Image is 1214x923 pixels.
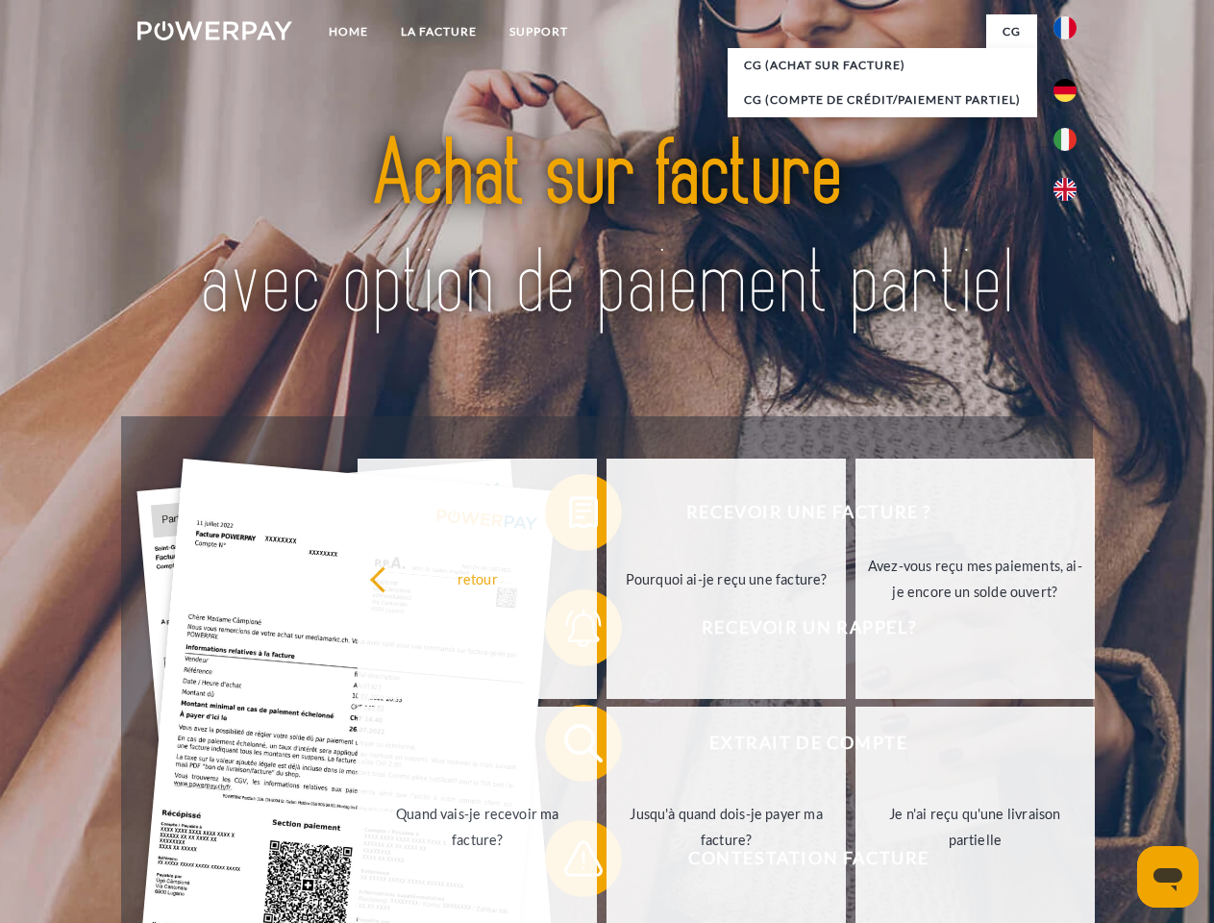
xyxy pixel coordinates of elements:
img: it [1053,128,1077,151]
img: en [1053,178,1077,201]
a: Avez-vous reçu mes paiements, ai-je encore un solde ouvert? [855,459,1095,699]
div: Je n'ai reçu qu'une livraison partielle [867,801,1083,853]
a: CG (achat sur facture) [728,48,1037,83]
img: fr [1053,16,1077,39]
div: retour [369,565,585,591]
iframe: Bouton de lancement de la fenêtre de messagerie [1137,846,1199,908]
a: CG (Compte de crédit/paiement partiel) [728,83,1037,117]
a: LA FACTURE [384,14,493,49]
img: logo-powerpay-white.svg [137,21,292,40]
div: Jusqu'à quand dois-je payer ma facture? [618,801,834,853]
img: title-powerpay_fr.svg [184,92,1030,368]
a: Home [312,14,384,49]
div: Quand vais-je recevoir ma facture? [369,801,585,853]
a: CG [986,14,1037,49]
div: Pourquoi ai-je reçu une facture? [618,565,834,591]
div: Avez-vous reçu mes paiements, ai-je encore un solde ouvert? [867,553,1083,605]
img: de [1053,79,1077,102]
a: Support [493,14,584,49]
